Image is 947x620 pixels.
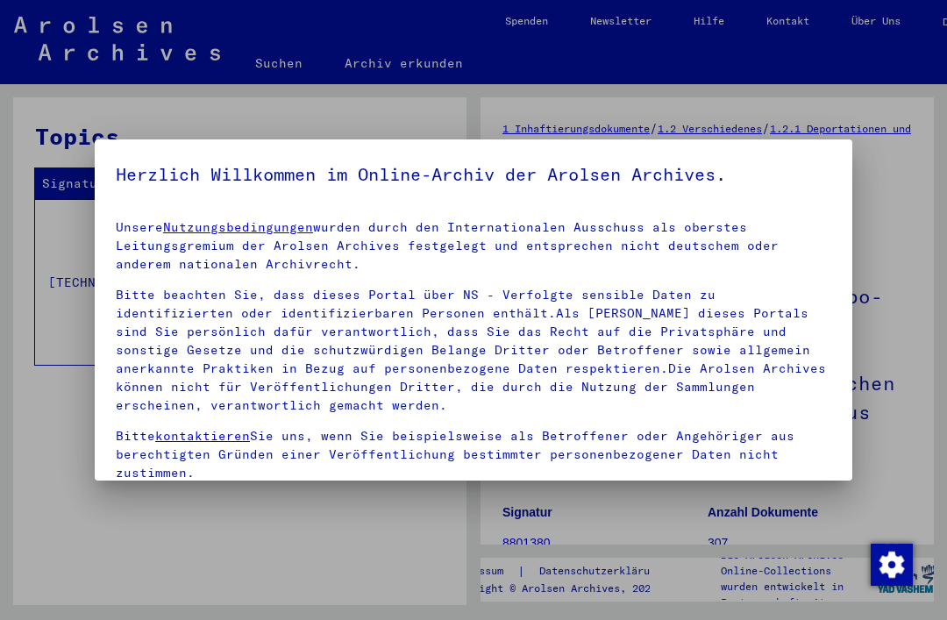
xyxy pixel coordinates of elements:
h5: Herzlich Willkommen im Online-Archiv der Arolsen Archives. [116,160,831,189]
a: Nutzungsbedingungen [163,219,313,235]
p: Unsere wurden durch den Internationalen Ausschuss als oberstes Leitungsgremium der Arolsen Archiv... [116,218,831,274]
img: Zustimmung ändern [871,544,913,586]
a: kontaktieren [155,428,250,444]
p: Bitte Sie uns, wenn Sie beispielsweise als Betroffener oder Angehöriger aus berechtigten Gründen ... [116,427,831,482]
p: Bitte beachten Sie, dass dieses Portal über NS - Verfolgte sensible Daten zu identifizierten oder... [116,286,831,415]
